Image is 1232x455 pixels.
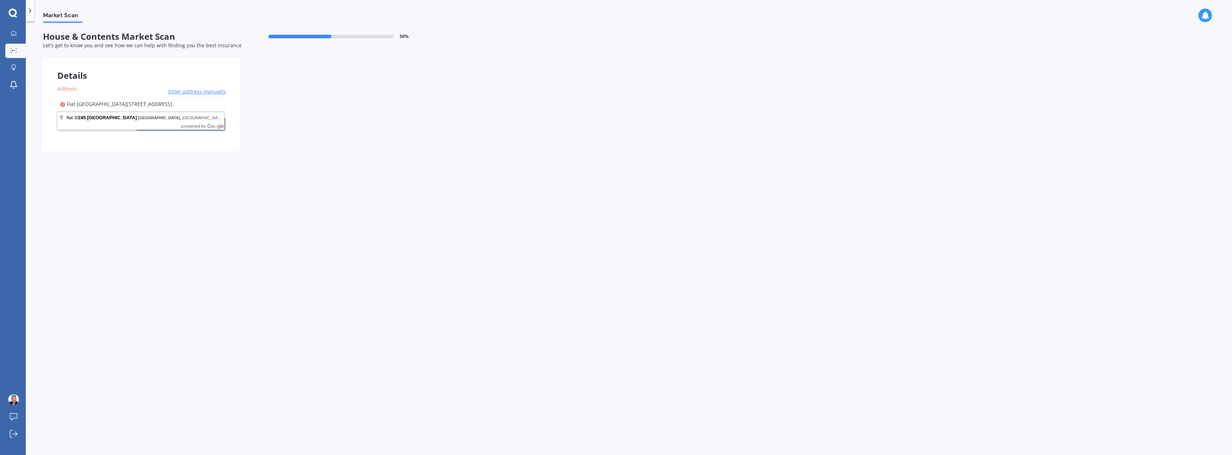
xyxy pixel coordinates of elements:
span: [GEOGRAPHIC_DATA] [87,115,137,120]
img: ACg8ocLbU2IUSBo7dKCFuz6P_pO9-_VF-N7zJkORWOtqt9SZvlXpdid4Vg=s96-c [8,394,19,405]
span: Let's get to know you and see how we can help with finding you the best insurance [43,42,242,49]
span: 50 % [400,34,409,39]
input: Enter address [57,97,226,112]
span: House & Contents Market Scan [43,32,240,42]
span: Enter address manually [168,88,226,95]
span: flat 3/ [67,115,138,120]
span: , [GEOGRAPHIC_DATA] , [GEOGRAPHIC_DATA] [138,116,275,120]
span: Market Scan [43,12,82,21]
span: 245 [78,115,86,120]
div: Details [43,58,240,79]
div: Select a match from the address list [57,111,129,117]
span: [GEOGRAPHIC_DATA] [138,116,180,120]
span: 6021 [223,116,232,120]
span: Address [57,85,77,92]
